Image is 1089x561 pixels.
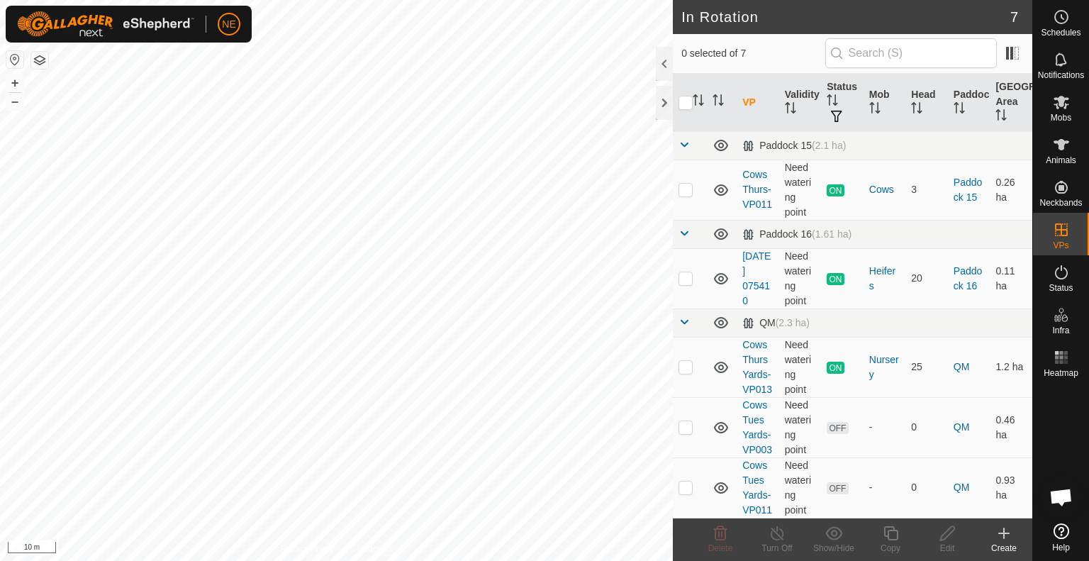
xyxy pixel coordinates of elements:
div: Turn Off [749,542,805,555]
td: 20 [905,248,948,309]
div: Copy [862,542,919,555]
div: Cows [869,182,900,197]
div: Paddock 16 [742,228,851,240]
div: Show/Hide [805,542,862,555]
input: Search (S) [825,38,997,68]
a: QM [954,482,970,493]
td: Need watering point [779,337,822,397]
p-sorticon: Activate to sort [785,104,796,116]
p-sorticon: Activate to sort [693,96,704,108]
p-sorticon: Activate to sort [827,96,838,108]
a: [DATE] 075410 [742,250,771,306]
span: Notifications [1038,71,1084,79]
p-sorticon: Activate to sort [869,104,881,116]
button: + [6,74,23,91]
a: Open chat [1040,476,1083,518]
span: NE [222,17,235,32]
div: Create [976,542,1032,555]
span: Animals [1046,156,1076,165]
p-sorticon: Activate to sort [713,96,724,108]
a: Cows Tues Yards-VP003 [742,399,772,455]
td: 0.11 ha [990,248,1032,309]
div: Edit [919,542,976,555]
p-sorticon: Activate to sort [954,104,965,116]
th: Status [821,74,864,132]
div: - [869,420,900,435]
a: QM [954,421,970,433]
th: Validity [779,74,822,132]
p-sorticon: Activate to sort [911,104,922,116]
span: Delete [708,543,733,553]
td: 0.26 ha [990,160,1032,220]
a: Contact Us [350,543,392,555]
span: Status [1049,284,1073,292]
td: Need watering point [779,397,822,457]
td: 25 [905,337,948,397]
div: Heifers [869,264,900,294]
a: QM [954,361,970,372]
span: OFF [827,482,848,494]
span: 7 [1010,6,1018,28]
a: Cows Thurs-VP011 [742,169,772,210]
th: Mob [864,74,906,132]
td: 0 [905,457,948,518]
th: [GEOGRAPHIC_DATA] Area [990,74,1032,132]
td: Need watering point [779,457,822,518]
span: ON [827,362,844,374]
button: – [6,93,23,110]
span: Neckbands [1039,199,1082,207]
span: Infra [1052,326,1069,335]
td: Need watering point [779,248,822,309]
td: 1.2 ha [990,337,1032,397]
a: Cows Thurs Yards-VP013 [742,339,772,395]
div: Nursery [869,352,900,382]
button: Reset Map [6,51,23,68]
td: 0 [905,397,948,457]
span: (1.61 ha) [812,228,851,240]
span: ON [827,273,844,285]
a: Paddock 15 [954,177,982,203]
th: Head [905,74,948,132]
p-sorticon: Activate to sort [995,111,1007,123]
td: 0.46 ha [990,397,1032,457]
span: (2.1 ha) [812,140,846,151]
span: Schedules [1041,28,1080,37]
span: Heatmap [1044,369,1078,377]
span: Help [1052,543,1070,552]
a: Cows Tues Yards-VP011 [742,460,772,516]
td: Need watering point [779,160,822,220]
div: - [869,480,900,495]
span: Mobs [1051,113,1071,122]
div: QM [742,317,810,329]
span: ON [827,184,844,196]
span: VPs [1053,241,1068,250]
img: Gallagher Logo [17,11,194,37]
td: 3 [905,160,948,220]
div: Paddock 15 [742,140,846,152]
a: Paddock 16 [954,265,982,291]
h2: In Rotation [681,9,1010,26]
a: Help [1033,518,1089,557]
a: Privacy Policy [281,543,334,555]
span: OFF [827,422,848,434]
td: 0.93 ha [990,457,1032,518]
span: (2.3 ha) [776,317,810,328]
button: Map Layers [31,52,48,69]
span: 0 selected of 7 [681,46,825,61]
th: VP [737,74,779,132]
th: Paddock [948,74,990,132]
